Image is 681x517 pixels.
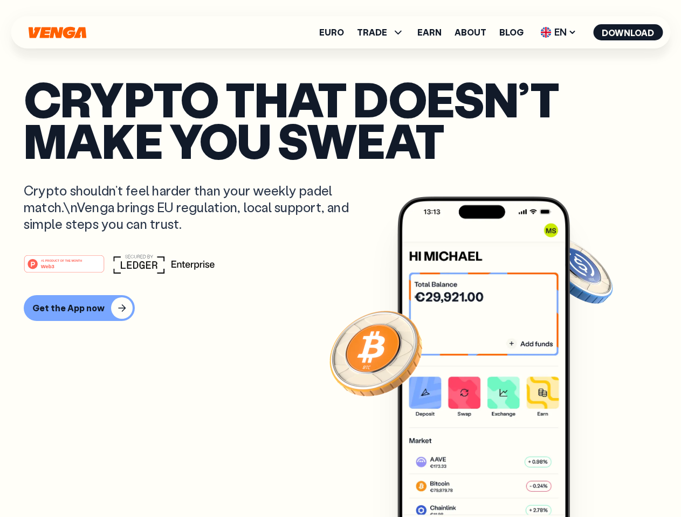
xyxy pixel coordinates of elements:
a: About [455,28,486,37]
tspan: #1 PRODUCT OF THE MONTH [41,258,82,262]
tspan: Web3 [41,263,54,269]
button: Get the App now [24,295,135,321]
a: Get the App now [24,295,657,321]
a: Earn [417,28,442,37]
a: Euro [319,28,344,37]
p: Crypto shouldn’t feel harder than your weekly padel match.\nVenga brings EU regulation, local sup... [24,182,364,233]
span: EN [536,24,580,41]
button: Download [593,24,663,40]
span: TRADE [357,28,387,37]
svg: Home [27,26,87,39]
img: Bitcoin [327,304,424,401]
span: TRADE [357,26,404,39]
a: #1 PRODUCT OF THE MONTHWeb3 [24,261,105,275]
img: flag-uk [540,27,551,38]
img: USDC coin [538,232,615,309]
a: Blog [499,28,524,37]
div: Get the App now [32,303,105,313]
p: Crypto that doesn’t make you sweat [24,78,657,160]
